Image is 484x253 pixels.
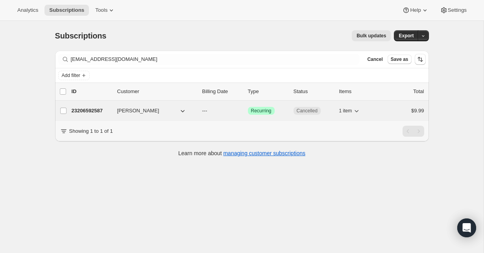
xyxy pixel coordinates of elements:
button: Subscriptions [44,5,89,16]
p: Total [413,88,424,95]
button: Export [394,30,418,41]
button: Settings [435,5,471,16]
button: Cancel [364,55,386,64]
p: ID [72,88,111,95]
button: Save as [388,55,412,64]
button: Add filter [58,71,90,80]
span: Cancel [367,56,382,62]
div: IDCustomerBilling DateTypeStatusItemsTotal [72,88,424,95]
span: Analytics [17,7,38,13]
span: Save as [391,56,408,62]
span: Tools [95,7,107,13]
button: Tools [91,5,120,16]
p: 23206592587 [72,107,111,115]
button: Analytics [13,5,43,16]
span: [PERSON_NAME] [117,107,159,115]
div: Items [339,88,379,95]
span: Bulk updates [357,33,386,39]
p: Billing Date [202,88,242,95]
span: Add filter [62,72,80,79]
div: Type [248,88,287,95]
span: 1 item [339,108,352,114]
input: Filter subscribers [71,54,360,65]
span: Export [399,33,414,39]
nav: Pagination [403,126,424,137]
span: --- [202,108,207,114]
span: Subscriptions [55,31,107,40]
button: Sort the results [415,54,426,65]
button: Bulk updates [352,30,391,41]
span: Cancelled [297,108,318,114]
button: [PERSON_NAME] [113,104,191,117]
span: Recurring [251,108,272,114]
p: Status [294,88,333,95]
p: Learn more about [178,149,305,157]
a: managing customer subscriptions [223,150,305,156]
p: Showing 1 to 1 of 1 [69,127,113,135]
span: Settings [448,7,467,13]
span: Help [410,7,421,13]
div: Open Intercom Messenger [457,218,476,237]
span: Subscriptions [49,7,84,13]
button: Help [397,5,433,16]
p: Customer [117,88,196,95]
button: 1 item [339,105,361,116]
div: 23206592587[PERSON_NAME]---SuccessRecurringCancelled1 item$9.99 [72,105,424,116]
span: $9.99 [411,108,424,114]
